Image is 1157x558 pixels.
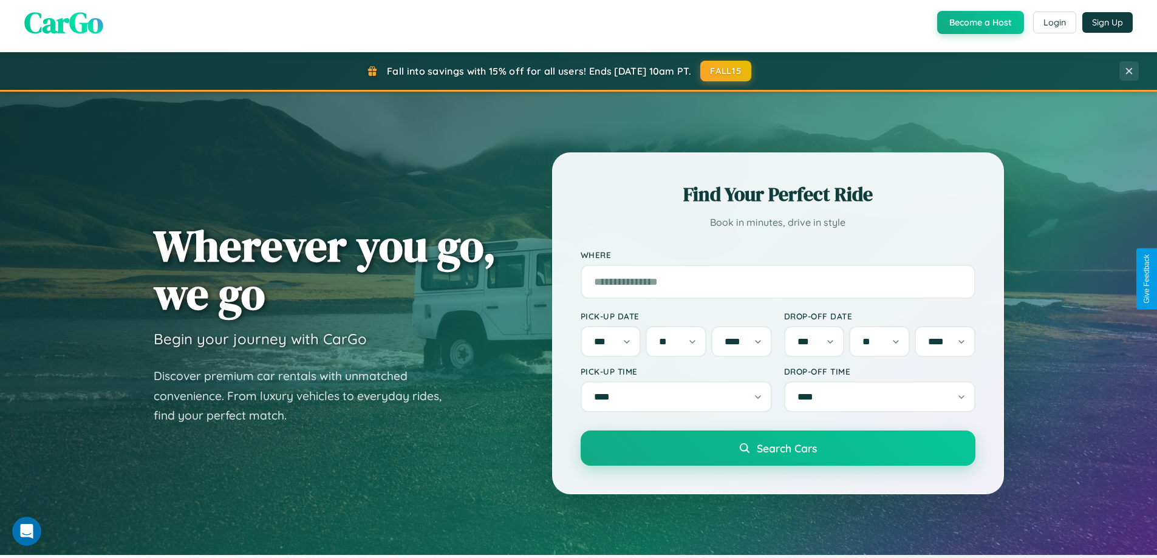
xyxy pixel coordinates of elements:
button: FALL15 [700,61,751,81]
h1: Wherever you go, we go [154,222,496,318]
label: Drop-off Time [784,366,975,376]
label: Drop-off Date [784,311,975,321]
span: CarGo [24,2,103,43]
button: Sign Up [1082,12,1133,33]
label: Where [581,250,975,260]
span: Search Cars [757,441,817,455]
button: Search Cars [581,430,975,466]
p: Discover premium car rentals with unmatched convenience. From luxury vehicles to everyday rides, ... [154,366,457,426]
span: Fall into savings with 15% off for all users! Ends [DATE] 10am PT. [387,65,691,77]
div: Give Feedback [1142,254,1151,304]
label: Pick-up Date [581,311,772,321]
h3: Begin your journey with CarGo [154,330,367,348]
iframe: Intercom live chat [12,517,41,546]
button: Become a Host [937,11,1024,34]
p: Book in minutes, drive in style [581,214,975,231]
label: Pick-up Time [581,366,772,376]
button: Login [1033,12,1076,33]
h2: Find Your Perfect Ride [581,181,975,208]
